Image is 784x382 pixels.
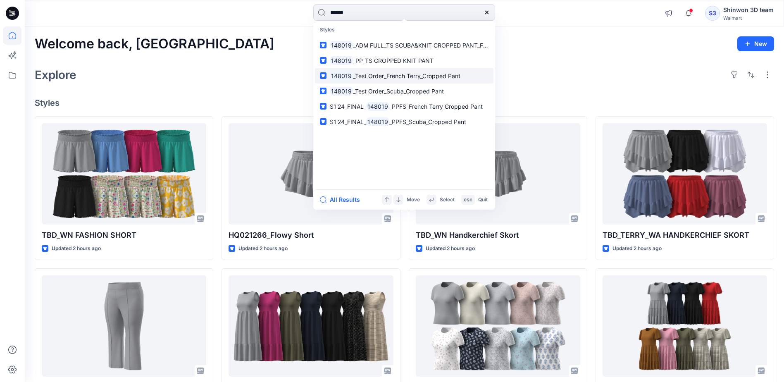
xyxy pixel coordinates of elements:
[723,15,774,21] div: Walmart
[42,275,206,377] a: TS1736016052_GV_TS KICK AND FLARE PANT
[440,196,455,204] p: Select
[353,42,551,49] span: _ADM FULL_TS SCUBA&KNIT CROPPED PANT_FRENCH [PERSON_NAME]
[320,195,365,205] button: All Results
[330,103,366,110] span: S1'24_FINAL_
[603,229,767,241] p: TBD_TERRY_WA HANDKERCHIEF SKORT
[366,102,389,111] mark: 148019
[330,71,353,81] mark: 148019
[42,123,206,224] a: TBD_WN FASHION SHORT
[315,53,493,68] a: 148019_PP_TS CROPPED KNIT PANT
[35,98,774,108] h4: Styles
[416,123,580,224] a: TBD_WN Handkerchief Skort
[389,103,483,110] span: _PPFS_French Terry_Cropped Pant
[238,244,288,253] p: Updated 2 hours ago
[416,275,580,377] a: WMNS-S22626-Option_ADM_JS DROP NEEDLE SS Top
[315,22,493,38] p: Styles
[315,99,493,114] a: S1'24_FINAL_148019_PPFS_French Terry_Cropped Pant
[315,114,493,129] a: S1'24_FINAL_148019_PPFS_Scuba_Cropped Pant
[603,275,767,377] a: TT1736016312_POST ADM_RIB FLOUNCE SLV SWING MINI
[737,36,774,51] button: New
[723,5,774,15] div: Shinwon 3D team
[330,41,353,50] mark: 148019
[330,118,366,125] span: S1'24_FINAL_
[353,57,434,64] span: _PP_TS CROPPED KNIT PANT
[426,244,475,253] p: Updated 2 hours ago
[35,36,274,52] h2: Welcome back, [GEOGRAPHIC_DATA]
[389,118,466,125] span: _PPFS_Scuba_Cropped Pant
[407,196,420,204] p: Move
[416,229,580,241] p: TBD_WN Handkerchief Skort
[464,196,472,204] p: esc
[35,68,76,81] h2: Explore
[315,84,493,99] a: 148019_Test Order_Scuba_Cropped Pant
[478,196,488,204] p: Quit
[315,38,493,53] a: 148019_ADM FULL_TS SCUBA&KNIT CROPPED PANT_FRENCH [PERSON_NAME]
[229,123,393,224] a: HQ021266_Flowy Short
[705,6,720,21] div: S3
[603,123,767,224] a: TBD_TERRY_WA HANDKERCHIEF SKORT
[315,68,493,84] a: 148019_Test Order_French Terry_Cropped Pant
[229,229,393,241] p: HQ021266_Flowy Short
[353,88,444,95] span: _Test Order_Scuba_Cropped Pant
[42,229,206,241] p: TBD_WN FASHION SHORT
[330,56,353,65] mark: 148019
[52,244,101,253] p: Updated 2 hours ago
[366,117,389,127] mark: 148019
[353,72,460,79] span: _Test Order_French Terry_Cropped Pant
[330,86,353,96] mark: 148019
[612,244,662,253] p: Updated 2 hours ago
[229,275,393,377] a: TT1736016311_POST ADM_TT SS SLVLS TIERED KNIT DRESS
